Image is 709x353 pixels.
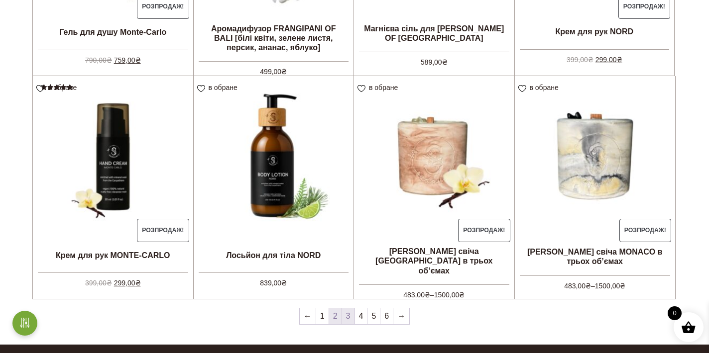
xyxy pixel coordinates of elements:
[515,76,676,289] a: Розпродаж! [PERSON_NAME] свіча MONACO в трьох об’ємах 483,00₴–1500,00₴
[595,282,626,290] bdi: 1500,00
[393,308,409,324] a: →
[588,56,593,64] span: ₴
[300,308,316,324] a: ←
[458,219,510,243] span: Розпродаж!
[518,84,562,91] a: в обране
[442,58,448,66] span: ₴
[85,56,112,64] bdi: 790,00
[434,291,465,299] bdi: 1500,00
[515,243,676,270] h2: [PERSON_NAME] свіча MONACO в трьох об’ємах
[620,282,625,290] span: ₴
[260,279,287,287] bdi: 839,00
[403,291,430,299] bdi: 483,00
[359,284,509,300] span: –
[85,279,112,287] bdi: 399,00
[329,308,342,324] span: 2
[209,84,237,91] span: в обране
[515,19,675,44] h2: Крем для рук NORD
[316,308,329,324] a: 1
[135,279,141,287] span: ₴
[48,84,77,91] span: в обране
[354,76,514,289] a: Розпродаж! [PERSON_NAME] свіча [GEOGRAPHIC_DATA] в трьох об’ємах 483,00₴–1500,00₴
[197,85,205,92] img: unfavourite.svg
[194,243,354,267] h2: Лосьйон для тіла NORD
[586,282,591,290] span: ₴
[281,68,287,76] span: ₴
[367,308,380,324] a: 5
[194,20,354,57] h2: Аромадифузор FRANGIPANI OF BALI [білі квіти, зелене листя, персик, ананас, яблуко]
[137,219,189,243] span: Розпродаж!
[281,279,287,287] span: ₴
[114,56,141,64] bdi: 759,00
[33,76,193,289] a: Розпродаж! Крем для рук MONTE-CARLOОцінено в 5.00 з 5
[357,85,365,92] img: unfavourite.svg
[36,84,80,91] a: в обране
[530,84,559,91] span: в обране
[459,291,465,299] span: ₴
[595,56,622,64] bdi: 299,00
[619,219,672,243] span: Розпродаж!
[421,58,448,66] bdi: 589,00
[114,279,141,287] bdi: 299,00
[107,279,112,287] span: ₴
[357,84,401,91] a: в обране
[33,20,193,45] h2: Гель для душу Monte-Carlo
[354,243,514,279] h2: [PERSON_NAME] свіча [GEOGRAPHIC_DATA] в трьох об’ємах
[567,56,593,64] bdi: 399,00
[564,282,591,290] bdi: 483,00
[425,291,430,299] span: ₴
[668,306,682,320] span: 0
[369,84,398,91] span: в обране
[260,68,287,76] bdi: 499,00
[518,85,526,92] img: unfavourite.svg
[135,56,141,64] span: ₴
[355,308,367,324] a: 4
[520,275,671,291] span: –
[380,308,393,324] a: 6
[107,56,112,64] span: ₴
[617,56,622,64] span: ₴
[194,76,354,289] a: Лосьйон для тіла NORD 839,00₴
[36,85,44,92] img: unfavourite.svg
[197,84,241,91] a: в обране
[33,243,193,267] h2: Крем для рук MONTE-CARLO
[342,308,354,324] a: 3
[354,20,514,47] h2: Магнієва сіль для [PERSON_NAME] OF [GEOGRAPHIC_DATA]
